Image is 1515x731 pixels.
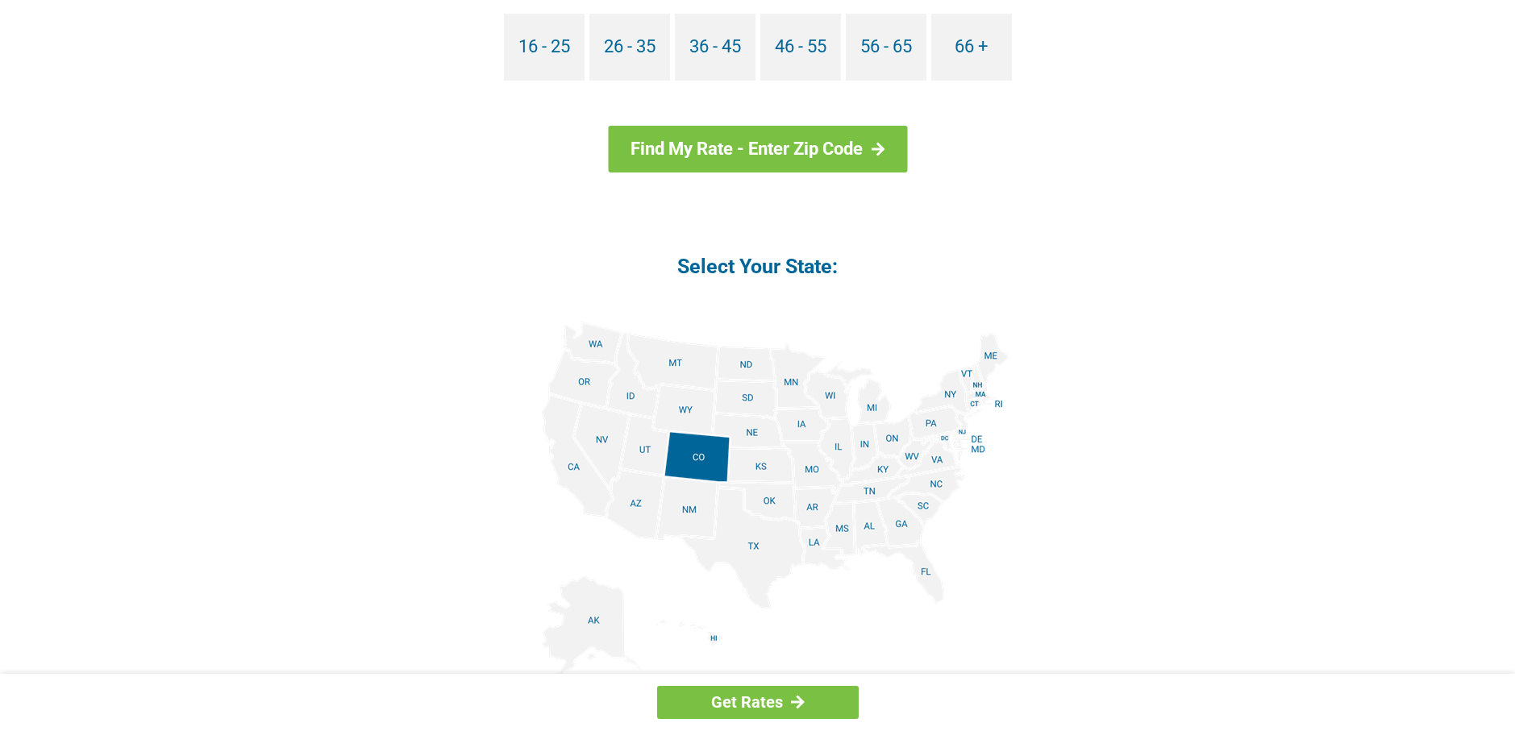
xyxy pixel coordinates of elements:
[675,14,755,81] a: 36 - 45
[504,14,585,81] a: 16 - 25
[506,322,1009,685] img: states
[608,126,907,172] a: Find My Rate - Enter Zip Code
[760,14,841,81] a: 46 - 55
[371,253,1145,280] h4: Select Your State:
[657,686,859,719] a: Get Rates
[931,14,1012,81] a: 66 +
[589,14,670,81] a: 26 - 35
[846,14,926,81] a: 56 - 65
